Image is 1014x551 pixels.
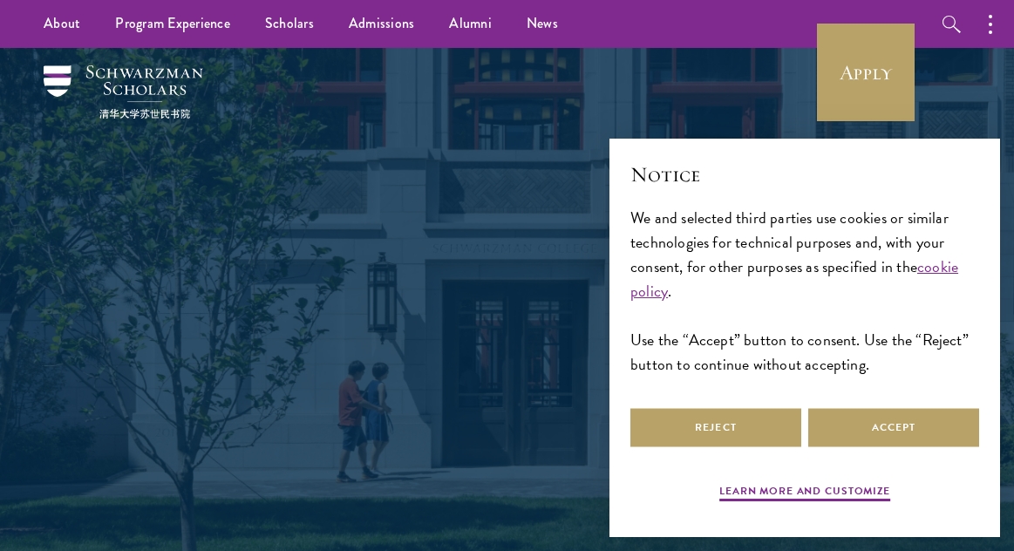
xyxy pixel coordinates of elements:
[630,408,801,447] button: Reject
[44,65,203,119] img: Schwarzman Scholars
[808,408,979,447] button: Accept
[630,160,979,189] h2: Notice
[630,206,979,378] div: We and selected third parties use cookies or similar technologies for technical purposes and, wit...
[719,483,890,504] button: Learn more and customize
[817,24,915,121] a: Apply
[630,255,958,303] a: cookie policy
